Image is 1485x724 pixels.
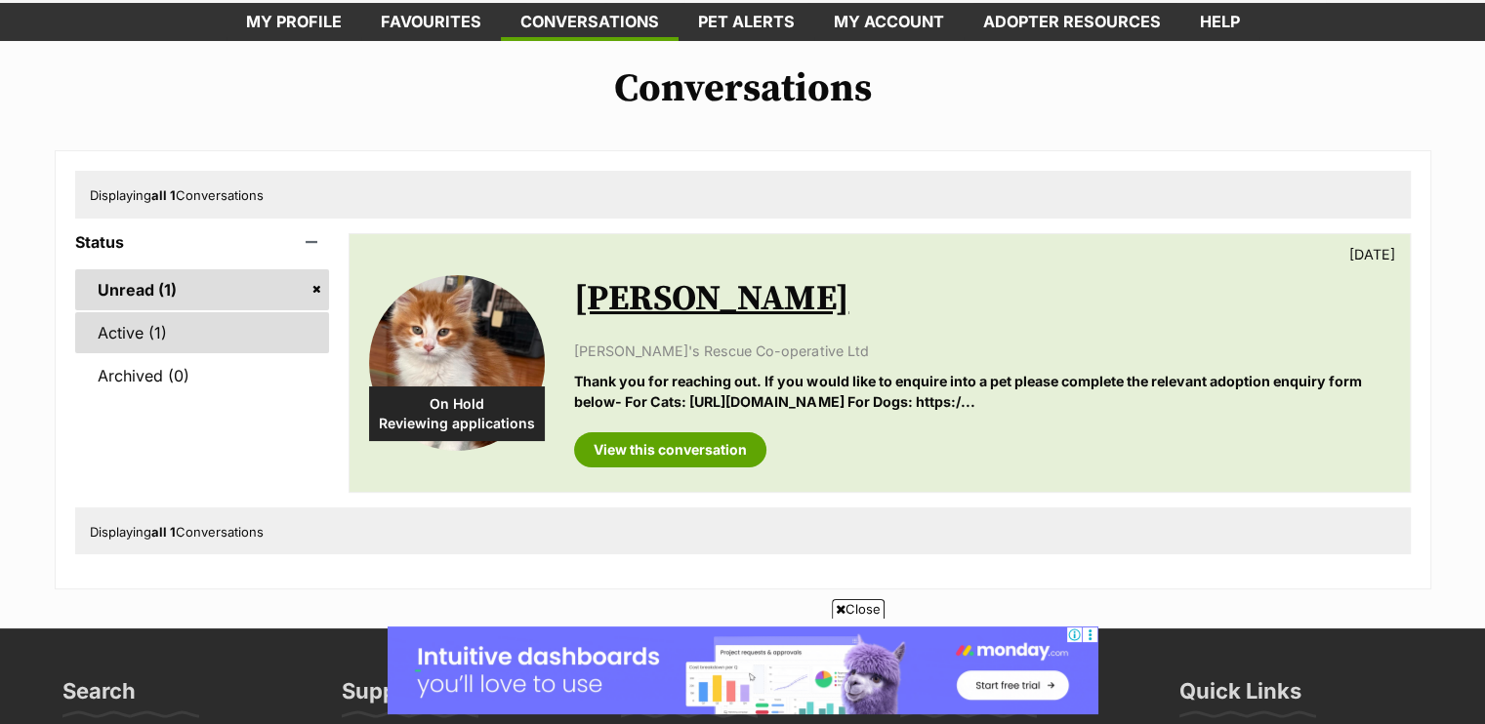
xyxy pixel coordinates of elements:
a: Favourites [361,3,501,41]
a: Help [1180,3,1259,41]
a: My account [814,3,964,41]
span: Close [832,599,885,619]
h3: Quick Links [1179,677,1301,716]
strong: all 1 [151,524,176,540]
img: Abel [369,275,545,451]
h3: Search [62,677,136,716]
a: [PERSON_NAME] [574,277,848,321]
a: conversations [501,3,679,41]
p: [DATE] [1349,244,1395,264]
a: Active (1) [75,312,330,353]
a: Pet alerts [679,3,814,41]
a: My profile [227,3,361,41]
span: Displaying Conversations [90,524,264,540]
a: Adopter resources [964,3,1180,41]
span: Reviewing applications [369,414,545,433]
iframe: Advertisement [388,626,1098,714]
p: Thank you for reaching out. If you would like to enquire into a pet please complete the relevant ... [574,371,1389,413]
span: Displaying Conversations [90,187,264,203]
header: Status [75,233,330,251]
a: View this conversation [574,432,766,467]
a: Unread (1) [75,269,330,310]
p: [PERSON_NAME]'s Rescue Co-operative Ltd [574,341,1389,361]
strong: all 1 [151,187,176,203]
h3: Support [342,677,427,716]
a: Archived (0) [75,355,330,396]
div: On Hold [369,386,545,441]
